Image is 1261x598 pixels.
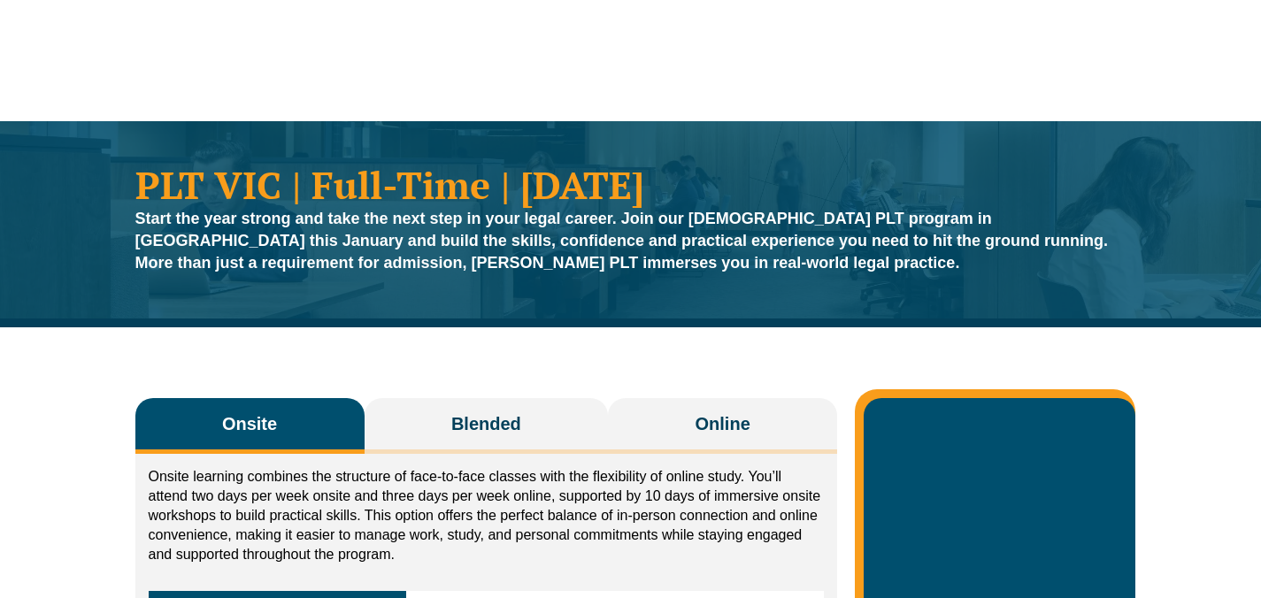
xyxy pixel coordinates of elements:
[135,210,1109,272] strong: Start the year strong and take the next step in your legal career. Join our [DEMOGRAPHIC_DATA] PL...
[135,165,1126,203] h1: PLT VIC | Full-Time | [DATE]
[149,467,825,564] p: Onsite learning combines the structure of face-to-face classes with the flexibility of online stu...
[451,411,521,436] span: Blended
[222,411,277,436] span: Onsite
[696,411,750,436] span: Online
